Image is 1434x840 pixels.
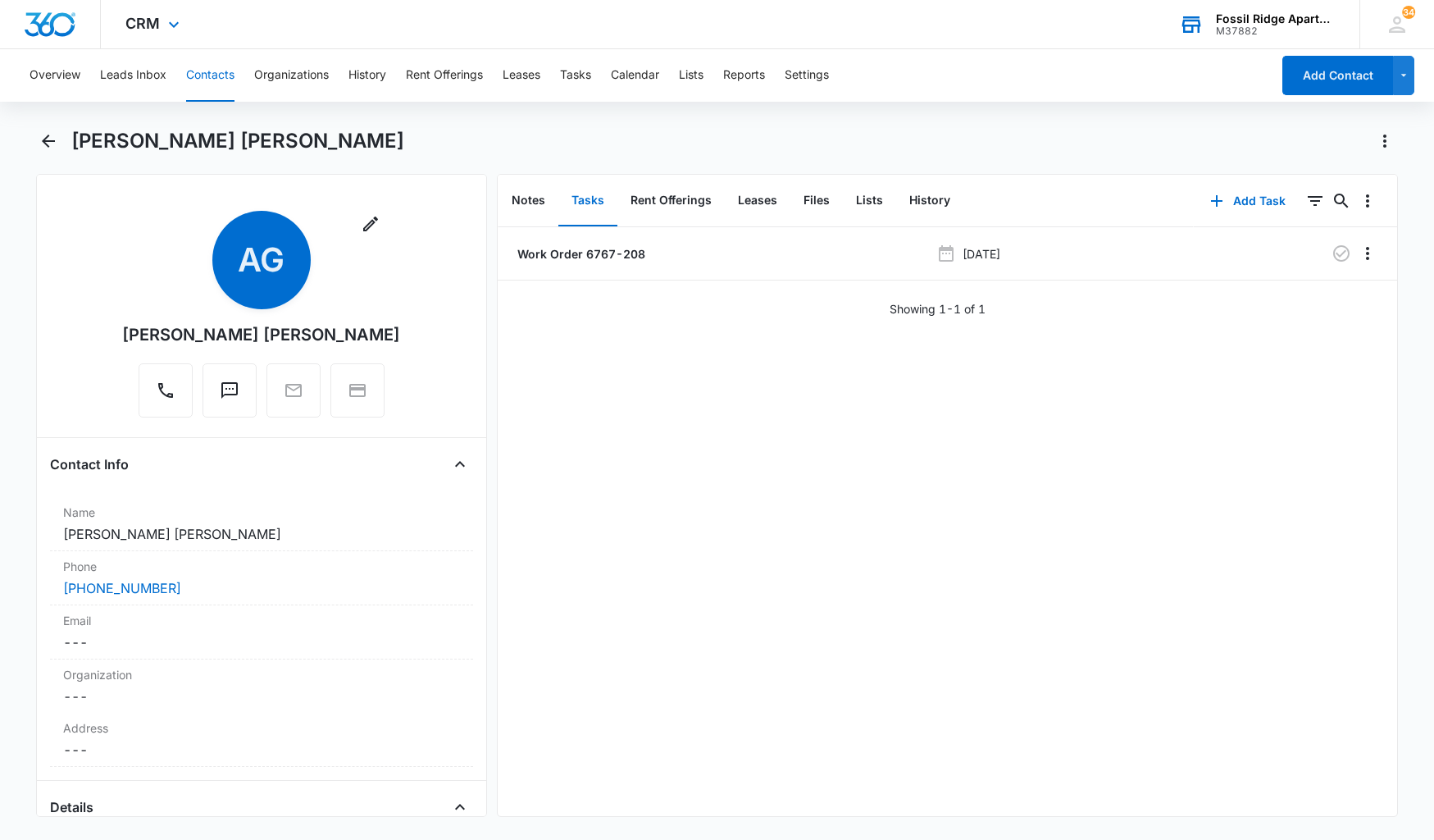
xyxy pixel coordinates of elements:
[50,797,93,817] h4: Details
[63,632,460,652] dd: ---
[1402,6,1415,19] div: notifications count
[617,176,725,226] button: Rent Offerings
[1328,188,1354,214] button: Search...
[50,660,473,713] div: Organization---
[723,49,765,102] button: Reports
[71,129,404,153] h1: [PERSON_NAME] [PERSON_NAME]
[63,666,460,683] label: Organization
[63,740,460,760] dd: ---
[30,49,80,102] button: Overview
[203,363,257,418] button: Text
[843,176,896,226] button: Lists
[122,322,400,347] div: [PERSON_NAME] [PERSON_NAME]
[498,176,558,226] button: Notes
[212,211,311,309] span: AG
[1372,128,1398,154] button: Actions
[725,176,790,226] button: Leases
[50,605,473,660] div: Email---
[254,49,329,102] button: Organizations
[63,558,460,575] label: Phone
[63,687,460,706] dd: ---
[679,49,703,102] button: Lists
[139,389,193,403] a: Call
[50,551,473,605] div: Phone[PHONE_NUMBER]
[63,524,460,544] dd: [PERSON_NAME] [PERSON_NAME]
[560,49,591,102] button: Tasks
[963,245,1000,262] p: [DATE]
[63,578,181,598] a: [PHONE_NUMBER]
[63,504,460,521] label: Name
[785,49,829,102] button: Settings
[125,15,160,32] span: CRM
[1354,240,1381,267] button: Overflow Menu
[1194,181,1302,221] button: Add Task
[139,363,193,418] button: Call
[1402,6,1415,19] span: 34
[447,451,473,477] button: Close
[100,49,166,102] button: Leads Inbox
[1302,188,1328,214] button: Filters
[36,128,61,154] button: Back
[203,389,257,403] a: Text
[63,719,460,737] label: Address
[514,245,645,262] a: Work Order 6767-208
[447,794,473,820] button: Close
[63,612,460,629] label: Email
[503,49,540,102] button: Leases
[896,176,963,226] button: History
[558,176,617,226] button: Tasks
[50,497,473,551] div: Name[PERSON_NAME] [PERSON_NAME]
[1354,188,1381,214] button: Overflow Menu
[1216,12,1336,25] div: account name
[50,713,473,767] div: Address---
[406,49,483,102] button: Rent Offerings
[50,454,129,474] h4: Contact Info
[611,49,659,102] button: Calendar
[186,49,234,102] button: Contacts
[890,300,986,317] p: Showing 1-1 of 1
[1282,56,1393,95] button: Add Contact
[1216,25,1336,37] div: account id
[790,176,843,226] button: Files
[348,49,386,102] button: History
